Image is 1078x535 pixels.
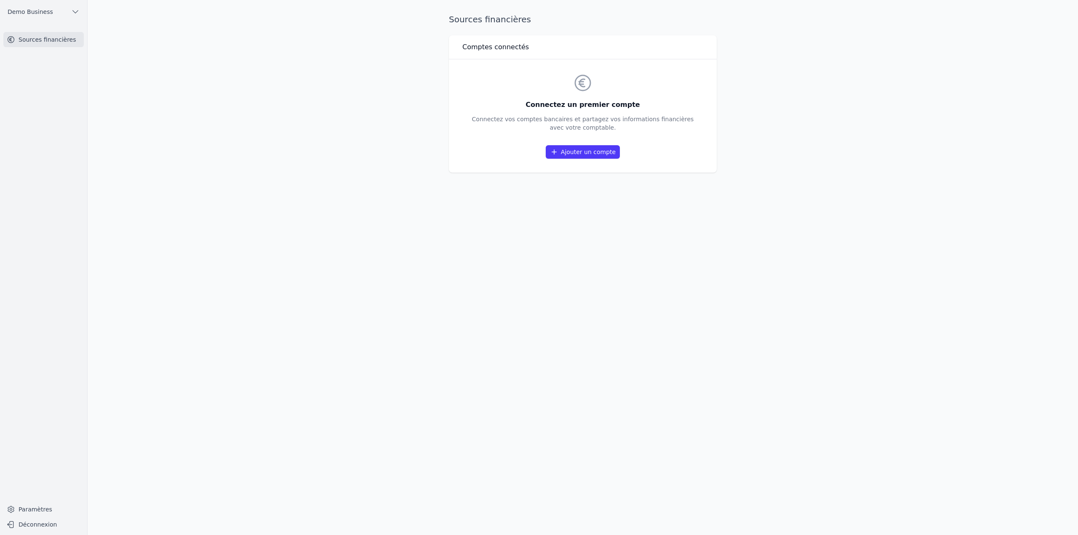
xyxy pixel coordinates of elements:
button: Déconnexion [3,518,84,531]
a: Ajouter un compte [546,145,620,159]
span: Demo Business [8,8,53,16]
h3: Connectez un premier compte [472,100,694,110]
p: Connectez vos comptes bancaires et partagez vos informations financières avec votre comptable. [472,115,694,132]
a: Paramètres [3,503,84,516]
button: Demo Business [3,5,84,19]
h1: Sources financières [449,13,531,25]
a: Sources financières [3,32,84,47]
h3: Comptes connectés [462,42,529,52]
